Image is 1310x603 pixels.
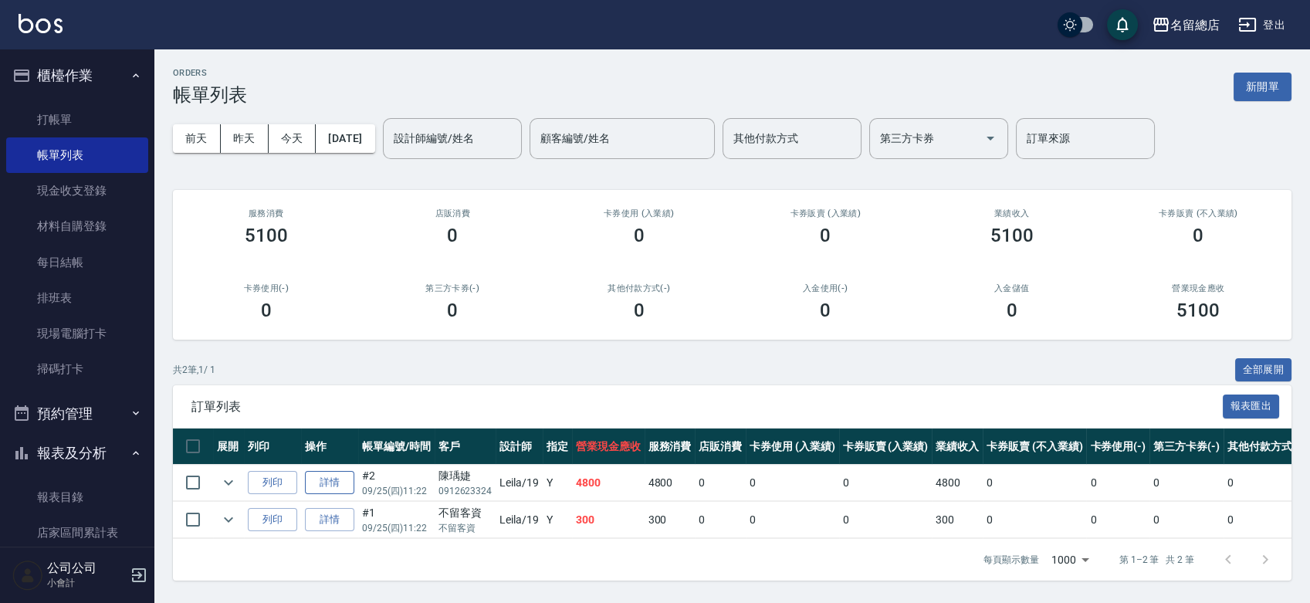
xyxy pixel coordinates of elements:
[1176,300,1220,321] h3: 5100
[19,14,63,33] img: Logo
[6,394,148,434] button: 預約管理
[1149,502,1224,538] td: 0
[695,502,746,538] td: 0
[305,508,354,532] a: 詳情
[245,225,288,246] h3: 5100
[543,429,572,465] th: 指定
[173,124,221,153] button: 前天
[6,280,148,316] a: 排班表
[447,300,458,321] h3: 0
[572,429,645,465] th: 營業現金應收
[191,399,1223,415] span: 訂單列表
[6,56,148,96] button: 櫃檯作業
[496,465,543,501] td: Leila /19
[1086,465,1149,501] td: 0
[248,508,297,532] button: 列印
[6,316,148,351] a: 現場電腦打卡
[983,465,1086,501] td: 0
[543,502,572,538] td: Y
[695,429,746,465] th: 店販消費
[248,471,297,495] button: 列印
[438,505,493,521] div: 不留客資
[937,283,1087,293] h2: 入金儲值
[1124,208,1274,219] h2: 卡券販賣 (不入業績)
[746,429,839,465] th: 卡券使用 (入業績)
[362,484,431,498] p: 09/25 (四) 11:22
[6,479,148,515] a: 報表目錄
[1223,398,1280,413] a: 報表匯出
[983,502,1086,538] td: 0
[6,137,148,173] a: 帳單列表
[839,465,933,501] td: 0
[6,515,148,550] a: 店家區間累計表
[634,300,645,321] h3: 0
[645,502,696,538] td: 300
[932,502,983,538] td: 300
[820,225,831,246] h3: 0
[932,429,983,465] th: 業績收入
[47,561,126,576] h5: 公司公司
[173,363,215,377] p: 共 2 筆, 1 / 1
[378,283,528,293] h2: 第三方卡券(-)
[244,429,301,465] th: 列印
[645,429,696,465] th: 服務消費
[1232,11,1291,39] button: 登出
[983,429,1086,465] th: 卡券販賣 (不入業績)
[634,225,645,246] h3: 0
[1224,429,1308,465] th: 其他付款方式(-)
[6,102,148,137] a: 打帳單
[932,465,983,501] td: 4800
[378,208,528,219] h2: 店販消費
[213,429,244,465] th: 展開
[746,502,839,538] td: 0
[820,300,831,321] h3: 0
[695,465,746,501] td: 0
[1045,539,1095,581] div: 1000
[572,502,645,538] td: 300
[6,208,148,244] a: 材料自購登錄
[564,208,714,219] h2: 卡券使用 (入業績)
[751,208,901,219] h2: 卡券販賣 (入業績)
[1086,429,1149,465] th: 卡券使用(-)
[362,521,431,535] p: 09/25 (四) 11:22
[1007,300,1017,321] h3: 0
[269,124,316,153] button: 今天
[1234,73,1291,101] button: 新開單
[990,225,1034,246] h3: 5100
[217,471,240,494] button: expand row
[751,283,901,293] h2: 入金使用(-)
[978,126,1003,151] button: Open
[1107,9,1138,40] button: save
[435,429,496,465] th: 客戶
[1223,395,1280,418] button: 報表匯出
[261,300,272,321] h3: 0
[1224,502,1308,538] td: 0
[438,468,493,484] div: 陳瑀婕
[645,465,696,501] td: 4800
[1086,502,1149,538] td: 0
[6,351,148,387] a: 掃碼打卡
[305,471,354,495] a: 詳情
[447,225,458,246] h3: 0
[839,502,933,538] td: 0
[6,433,148,473] button: 報表及分析
[438,521,493,535] p: 不留客資
[217,508,240,531] button: expand row
[438,484,493,498] p: 0912623324
[1235,358,1292,382] button: 全部展開
[173,68,247,78] h2: ORDERS
[937,208,1087,219] h2: 業績收入
[746,465,839,501] td: 0
[1149,465,1224,501] td: 0
[543,465,572,501] td: Y
[47,576,126,590] p: 小會計
[1119,553,1194,567] p: 第 1–2 筆 共 2 筆
[358,502,435,538] td: #1
[6,173,148,208] a: 現金收支登錄
[301,429,358,465] th: 操作
[173,84,247,106] h3: 帳單列表
[6,245,148,280] a: 每日結帳
[1234,79,1291,93] a: 新開單
[1146,9,1226,41] button: 名留總店
[983,553,1039,567] p: 每頁顯示數量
